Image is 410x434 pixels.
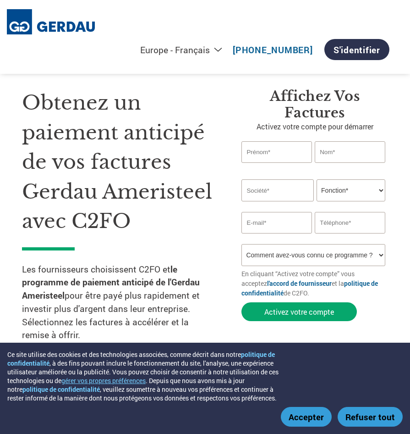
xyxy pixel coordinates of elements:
select: Title/Role [317,179,385,201]
a: politique de confidentialité [7,350,275,367]
button: Activez votre compte [241,302,357,321]
div: Inavlid Phone Number [315,234,385,240]
a: l'accord de fournisseur [267,279,332,288]
p: Les fournisseurs choisissent C2FO et pour être payé plus rapidement et investir plus d'argent dan... [22,263,214,342]
a: S'identifier [324,39,389,60]
div: Invalid first name or first name is too long [241,164,312,176]
a: [PHONE_NUMBER] [233,44,313,56]
p: Activez votre compte pour démarrer [241,121,388,132]
div: Invalid last name or last name is too long [315,164,385,176]
h1: Obtenez un paiement anticipé de vos factures Gerdau Ameristeel avec C2FO [22,88,214,236]
h3: Affichez vos factures [241,88,388,121]
button: Accepter [281,407,332,427]
button: gérer vos propres préférences [61,376,146,385]
input: Prénom* [241,141,312,163]
strong: le programme de paiement anticipé de l'Gerdau Ameristeel [22,263,200,301]
div: Invalid company name or company name is too long [241,202,385,208]
div: Inavlid Email Address [241,234,312,240]
input: Invalid Email format [241,212,312,234]
img: Gerdau Ameristeel [7,9,95,34]
input: Téléphone* [315,212,385,234]
input: Société* [241,179,313,201]
button: Refuser tout [338,407,403,427]
p: En cliquant “Activez votre compte” vous acceptez et la de C2FO. [241,269,388,298]
a: politique de confidentialité [241,279,378,297]
div: Ce site utilise des cookies et des technologies associées, comme décrit dans notre , à des fins p... [7,350,284,402]
a: politique de confidentialité [22,385,100,394]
